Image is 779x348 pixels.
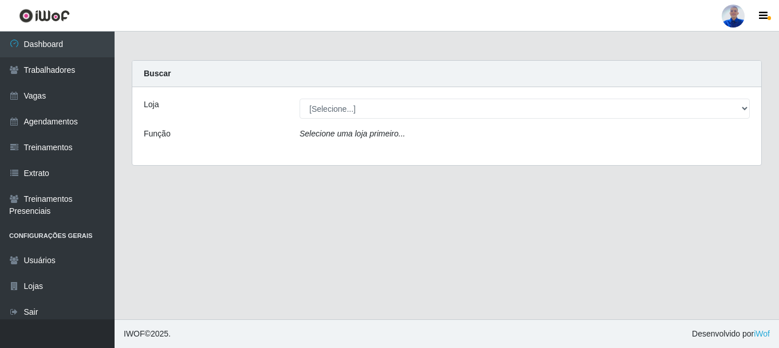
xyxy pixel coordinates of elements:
span: © 2025 . [124,328,171,340]
span: IWOF [124,329,145,338]
label: Função [144,128,171,140]
label: Loja [144,99,159,111]
i: Selecione uma loja primeiro... [300,129,405,138]
strong: Buscar [144,69,171,78]
a: iWof [754,329,770,338]
span: Desenvolvido por [692,328,770,340]
img: CoreUI Logo [19,9,70,23]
